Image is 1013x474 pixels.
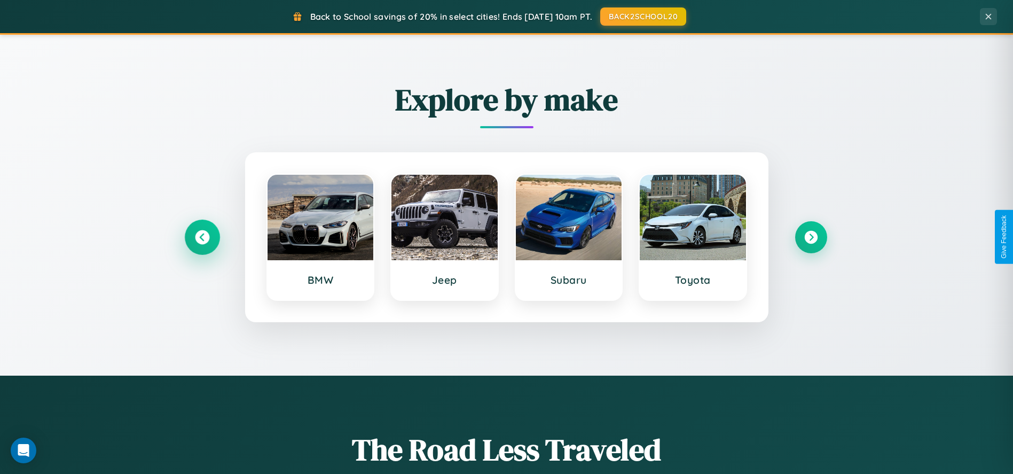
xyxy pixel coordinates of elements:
button: BACK2SCHOOL20 [600,7,686,26]
div: Open Intercom Messenger [11,438,36,463]
h3: BMW [278,274,363,286]
h1: The Road Less Traveled [186,429,827,470]
h3: Subaru [527,274,611,286]
div: Give Feedback [1000,215,1008,259]
h3: Toyota [650,274,735,286]
h3: Jeep [402,274,487,286]
span: Back to School savings of 20% in select cities! Ends [DATE] 10am PT. [310,11,592,22]
h2: Explore by make [186,79,827,120]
